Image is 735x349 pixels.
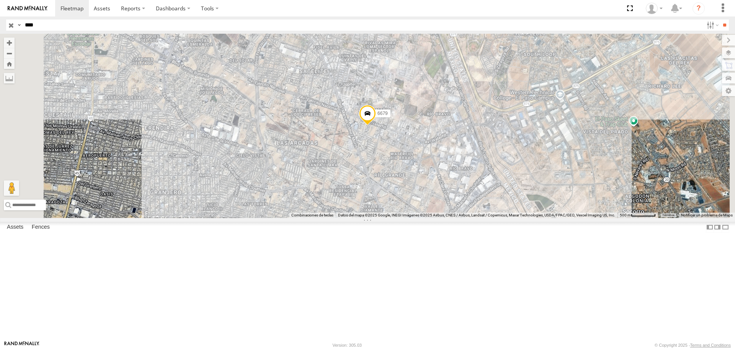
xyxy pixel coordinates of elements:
i: ? [693,2,705,15]
label: Hide Summary Table [722,222,729,233]
span: Datos del mapa ©2025 Google, INEGI Imágenes ©2025 Airbus, CNES / Airbus, Landsat / Copernicus, Ma... [338,213,615,217]
label: Assets [3,222,27,233]
a: Terms and Conditions [690,343,731,347]
button: Zoom Home [4,59,15,69]
label: Measure [4,73,15,84]
span: 6679 [377,111,388,116]
button: Zoom in [4,38,15,48]
span: 500 m [620,213,631,217]
button: Combinaciones de teclas [291,213,333,218]
label: Dock Summary Table to the Left [706,222,714,233]
button: Zoom out [4,48,15,59]
div: Version: 305.03 [333,343,362,347]
a: Notificar un problema de Maps [681,213,733,217]
a: Términos [662,213,675,216]
button: Arrastra al hombrecito al mapa para abrir Street View [4,180,19,196]
label: Map Settings [722,85,735,96]
img: rand-logo.svg [8,6,47,11]
a: Visit our Website [4,341,39,349]
label: Search Filter Options [704,20,720,31]
div: © Copyright 2025 - [655,343,731,347]
label: Search Query [16,20,22,31]
label: Fences [28,222,54,233]
label: Dock Summary Table to the Right [714,222,721,233]
div: carolina herrera [643,3,665,14]
button: Escala del mapa: 500 m por 61 píxeles [617,213,658,218]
